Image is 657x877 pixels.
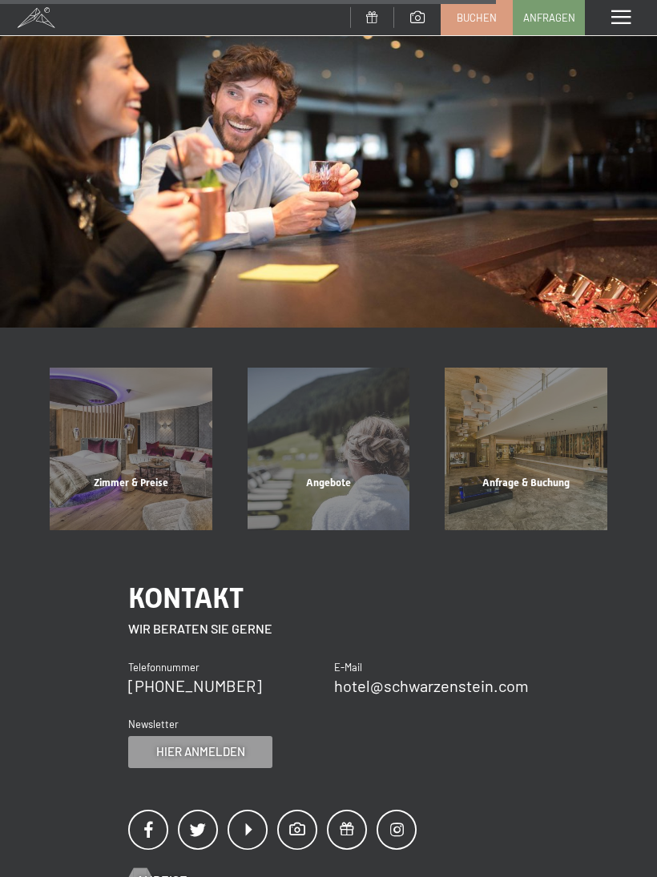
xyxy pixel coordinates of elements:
[334,676,529,695] a: hotel@schwarzenstein.com
[128,621,272,636] span: Wir beraten Sie gerne
[457,10,497,25] span: Buchen
[128,676,262,695] a: [PHONE_NUMBER]
[514,1,584,34] a: Anfragen
[128,661,200,674] span: Telefonnummer
[32,368,230,530] a: Im Top-Hotel in Südtirol all inclusive urlauben Zimmer & Preise
[128,581,244,614] span: Kontakt
[441,1,512,34] a: Buchen
[427,368,625,530] a: Im Top-Hotel in Südtirol all inclusive urlauben Anfrage & Buchung
[156,743,245,760] span: Hier anmelden
[523,10,575,25] span: Anfragen
[94,477,168,489] span: Zimmer & Preise
[306,477,351,489] span: Angebote
[334,661,362,674] span: E-Mail
[230,368,428,530] a: Im Top-Hotel in Südtirol all inclusive urlauben Angebote
[482,477,570,489] span: Anfrage & Buchung
[128,718,179,730] span: Newsletter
